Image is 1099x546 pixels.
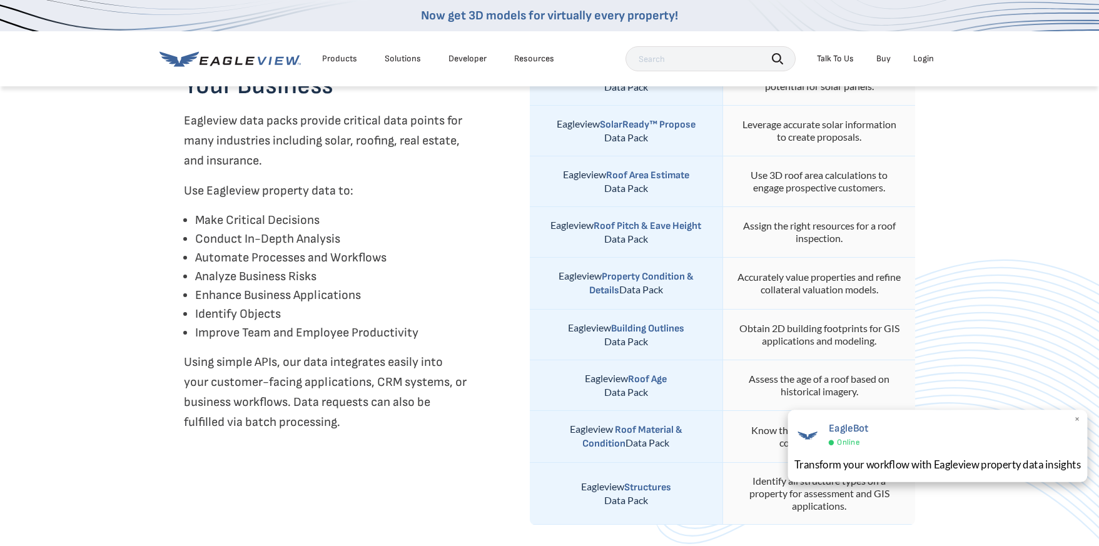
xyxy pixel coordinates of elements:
[530,310,722,360] td: Eagleview Data Pack
[1074,413,1081,427] span: ×
[530,156,722,207] td: Eagleview Data Pack
[195,211,467,230] li: Make Critical Decisions
[530,360,722,411] td: Eagleview Data Pack
[530,207,722,258] td: Eagleview Data Pack
[722,207,915,258] td: Assign the right resources for a roof inspection.
[628,373,667,385] strong: Roof Age
[722,106,915,156] td: Leverage accurate solar information to create proposals.
[530,411,722,463] td: Eagleview Data Pack
[582,423,682,448] a: Roof Material &Condition
[722,310,915,360] td: Obtain 2D building footprints for GIS applications and modeling.
[530,106,722,156] td: Eagleview Data Pack
[606,168,689,180] a: Roof Area Estimate
[722,463,915,525] td: Identify all structure types on a property for assessment and GIS applications.
[722,360,915,411] td: Assess the age of a roof based on historical imagery.
[611,323,684,335] strong: Building Outlines
[322,53,357,64] div: Products
[530,463,722,525] td: Eagleview Data Pack
[514,53,554,64] div: Resources
[606,169,689,181] strong: Roof Area Estimate
[589,270,694,295] a: Property Condition & Details
[794,457,1081,472] div: Transform your workflow with Eagleview property data insights
[722,258,915,310] td: Accurately value properties and refine collateral valuation models.
[195,305,467,323] li: Identify Objects
[448,53,487,64] a: Developer
[582,424,682,450] strong: Roof Material & Condition
[913,53,934,64] div: Login
[611,321,684,333] a: Building Outlines
[385,53,421,64] div: Solutions
[722,156,915,207] td: Use 3D roof area calculations to engage prospective customers.
[794,422,821,448] img: EagleBot
[594,220,701,232] strong: Roof Pitch & Eave Height
[184,111,467,171] p: Eagleview data packs provide critical data points for many industries including solar, roofing, r...
[837,438,859,448] span: Online
[817,53,854,64] div: Talk To Us
[195,248,467,267] li: Automate Processes and Workflows
[195,286,467,305] li: Enhance Business Applications
[184,181,467,201] p: Use Eagleview property data to:
[530,258,722,310] td: Eagleview Data Pack
[421,8,678,23] a: Now get 3D models for virtually every property!
[600,118,611,129] a: So
[876,53,891,64] a: Buy
[722,411,915,463] td: Know the covering type and the condition of a roof.
[594,219,701,231] a: Roof Pitch & Eave Height
[195,323,467,342] li: Improve Team and Employee Productivity
[624,482,671,493] strong: Structures
[195,230,467,248] li: Conduct In-Depth Analysis
[624,480,671,492] a: Structures
[600,119,611,131] strong: So
[589,271,694,296] strong: Property Condition & Details
[184,352,467,432] p: Using simple APIs, our data integrates easily into your customer-facing applications, CRM systems...
[628,372,667,384] a: Roof Age
[625,46,796,71] input: Search
[611,119,696,131] strong: larReady™ Propose
[611,118,696,129] a: larReady™ Propose
[195,267,467,286] li: Analyze Business Risks
[829,422,869,435] span: EagleBot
